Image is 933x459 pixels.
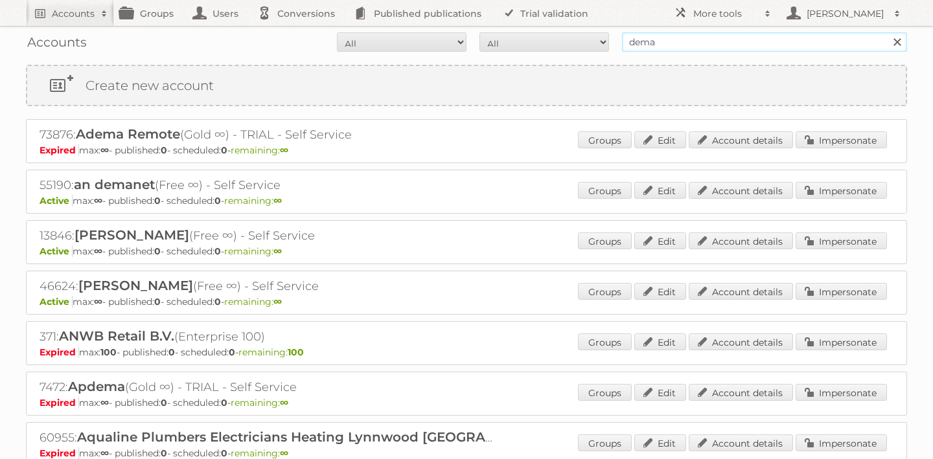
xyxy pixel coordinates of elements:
a: Edit [634,333,686,350]
strong: ∞ [273,195,282,207]
a: Groups [578,182,632,199]
span: remaining: [238,346,304,358]
strong: 0 [229,346,235,358]
a: Impersonate [796,283,887,300]
strong: ∞ [280,144,288,156]
span: Apdema [68,379,125,394]
span: ANWB Retail B.V. [59,328,174,344]
strong: ∞ [100,144,109,156]
a: Impersonate [796,333,887,350]
span: [PERSON_NAME] [75,227,189,243]
strong: 0 [214,245,221,257]
a: Groups [578,131,632,148]
strong: ∞ [94,245,102,257]
h2: 13846: (Free ∞) - Self Service [40,227,493,244]
p: max: - published: - scheduled: - [40,346,893,358]
strong: ∞ [280,447,288,459]
span: Expired [40,144,79,156]
a: Impersonate [796,434,887,451]
strong: 0 [214,296,221,308]
a: Account details [689,182,793,199]
a: Account details [689,384,793,401]
strong: 0 [154,245,161,257]
p: max: - published: - scheduled: - [40,397,893,409]
span: remaining: [231,397,288,409]
a: Edit [634,384,686,401]
span: Active [40,195,73,207]
span: remaining: [224,296,282,308]
strong: ∞ [273,245,282,257]
h2: 7472: (Gold ∞) - TRIAL - Self Service [40,379,493,396]
strong: 100 [100,346,117,358]
h2: Accounts [52,7,95,20]
p: max: - published: - scheduled: - [40,195,893,207]
strong: ∞ [280,397,288,409]
span: an demanet [74,177,155,192]
a: Edit [634,232,686,249]
p: max: - published: - scheduled: - [40,245,893,257]
a: Impersonate [796,384,887,401]
a: Edit [634,283,686,300]
strong: 0 [154,296,161,308]
h2: 73876: (Gold ∞) - TRIAL - Self Service [40,126,493,143]
p: max: - published: - scheduled: - [40,144,893,156]
strong: 0 [221,397,227,409]
a: Groups [578,384,632,401]
a: Edit [634,434,686,451]
span: Expired [40,397,79,409]
a: Impersonate [796,182,887,199]
a: Impersonate [796,131,887,148]
span: Aqualine Plumbers Electricians Heating Lynnwood [GEOGRAPHIC_DATA] [77,429,568,445]
a: Impersonate [796,232,887,249]
h2: 55190: (Free ∞) - Self Service [40,177,493,194]
strong: 0 [221,447,227,459]
a: Account details [689,232,793,249]
h2: [PERSON_NAME] [803,7,888,20]
strong: 0 [161,397,167,409]
span: remaining: [224,195,282,207]
span: remaining: [224,245,282,257]
strong: ∞ [94,195,102,207]
a: Account details [689,333,793,350]
strong: ∞ [100,447,109,459]
a: Edit [634,131,686,148]
a: Account details [689,283,793,300]
span: Active [40,245,73,257]
span: Expired [40,447,79,459]
strong: ∞ [94,296,102,308]
strong: 0 [154,195,161,207]
strong: ∞ [100,397,109,409]
a: Create new account [27,66,906,105]
strong: 100 [288,346,304,358]
span: Expired [40,346,79,358]
a: Groups [578,283,632,300]
p: max: - published: - scheduled: - [40,296,893,308]
strong: 0 [221,144,227,156]
a: Groups [578,434,632,451]
span: [PERSON_NAME] [78,278,193,293]
h2: More tools [693,7,758,20]
strong: 0 [168,346,175,358]
h2: 60955: (Gold ∞) - TRIAL - Self Service [40,429,493,446]
a: Groups [578,232,632,249]
strong: 0 [161,447,167,459]
strong: 0 [214,195,221,207]
h2: 46624: (Free ∞) - Self Service [40,278,493,295]
a: Groups [578,333,632,350]
strong: ∞ [273,296,282,308]
a: Account details [689,131,793,148]
span: Adema Remote [76,126,180,142]
a: Account details [689,434,793,451]
strong: 0 [161,144,167,156]
a: Edit [634,182,686,199]
span: Active [40,296,73,308]
h2: 371: (Enterprise 100) [40,328,493,345]
p: max: - published: - scheduled: - [40,447,893,459]
span: remaining: [231,144,288,156]
span: remaining: [231,447,288,459]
